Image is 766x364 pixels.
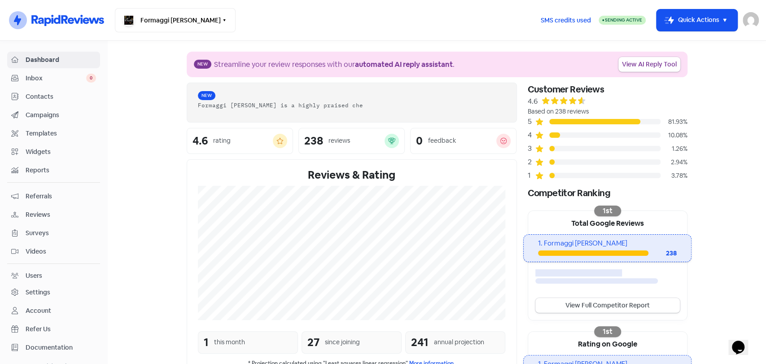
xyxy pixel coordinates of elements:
[213,136,231,145] div: rating
[26,288,50,297] div: Settings
[298,128,405,154] a: 238reviews
[7,144,100,160] a: Widgets
[743,12,759,28] img: User
[7,107,100,123] a: Campaigns
[26,92,96,101] span: Contacts
[355,60,453,69] b: automated AI reply assistant
[26,192,96,201] span: Referrals
[7,268,100,284] a: Users
[7,284,100,301] a: Settings
[26,74,86,83] span: Inbox
[198,101,506,110] div: Formaggi [PERSON_NAME] is a highly praised che
[7,162,100,179] a: Reports
[204,334,209,351] div: 1
[328,136,350,145] div: reviews
[428,136,456,145] div: feedback
[728,328,757,355] iframe: chat widget
[528,211,687,234] div: Total Google Reviews
[661,171,687,180] div: 3.78%
[528,157,535,167] div: 2
[618,57,680,72] a: View AI Reply Tool
[86,74,96,83] span: 0
[115,8,236,32] button: Formaggi [PERSON_NAME]
[307,334,320,351] div: 27
[7,206,100,223] a: Reviews
[7,243,100,260] a: Videos
[7,321,100,338] a: Refer Us
[7,225,100,241] a: Surveys
[528,332,687,355] div: Rating on Google
[26,271,42,281] div: Users
[661,144,687,153] div: 1.26%
[214,338,245,347] div: this month
[26,247,96,256] span: Videos
[187,128,293,154] a: 4.6rating
[26,147,96,157] span: Widgets
[7,88,100,105] a: Contacts
[26,166,96,175] span: Reports
[657,9,737,31] button: Quick Actions
[533,15,599,24] a: SMS credits used
[7,188,100,205] a: Referrals
[648,249,677,258] div: 238
[304,136,323,146] div: 238
[528,143,535,154] div: 3
[528,116,535,127] div: 5
[538,238,677,249] div: 1. Formaggi [PERSON_NAME]
[535,298,680,313] a: View Full Competitor Report
[193,136,208,146] div: 4.6
[26,325,96,334] span: Refer Us
[7,52,100,68] a: Dashboard
[198,167,506,183] div: Reviews & Rating
[26,110,96,120] span: Campaigns
[605,17,642,23] span: Sending Active
[7,339,100,356] a: Documentation
[528,96,538,107] div: 4.6
[594,326,621,337] div: 1st
[26,228,96,238] span: Surveys
[528,107,687,116] div: Based on 238 reviews
[599,15,646,26] a: Sending Active
[26,343,96,352] span: Documentation
[661,158,687,167] div: 2.94%
[26,210,96,219] span: Reviews
[198,91,215,100] span: New
[26,306,51,316] div: Account
[528,130,535,140] div: 4
[410,128,517,154] a: 0feedback
[528,186,687,200] div: Competitor Ranking
[214,59,455,70] div: Streamline your review responses with our .
[26,55,96,65] span: Dashboard
[7,303,100,319] a: Account
[26,129,96,138] span: Templates
[194,60,211,69] span: New
[7,125,100,142] a: Templates
[325,338,360,347] div: since joining
[594,206,621,216] div: 1st
[434,338,484,347] div: annual projection
[528,83,687,96] div: Customer Reviews
[411,334,429,351] div: 241
[7,70,100,87] a: Inbox 0
[661,131,687,140] div: 10.08%
[661,117,687,127] div: 81.93%
[416,136,423,146] div: 0
[541,16,591,25] span: SMS credits used
[528,170,535,181] div: 1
